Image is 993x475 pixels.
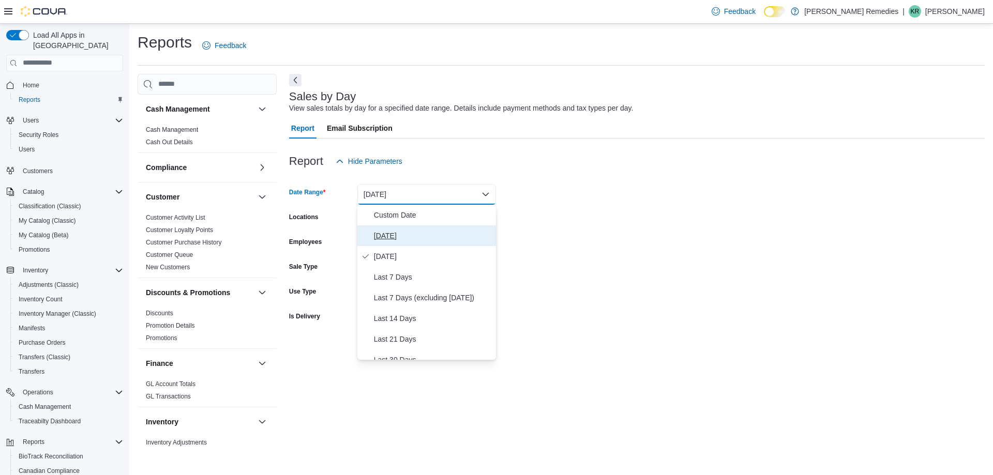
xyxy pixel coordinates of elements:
a: Promotions [14,243,54,256]
label: Is Delivery [289,312,320,320]
button: Inventory [19,264,52,277]
label: Employees [289,238,322,246]
p: [PERSON_NAME] [925,5,985,18]
span: Transfers (Classic) [14,351,123,363]
span: Inventory Count [14,293,123,305]
span: Cash Management [14,401,123,413]
span: Reports [23,438,44,446]
span: My Catalog (Classic) [19,217,76,225]
div: Finance [138,378,277,407]
label: Locations [289,213,319,221]
span: Customer Activity List [146,213,205,222]
span: [DATE] [374,229,492,242]
span: Email Subscription [327,118,393,139]
h3: Sales by Day [289,90,356,103]
a: Promotion Details [146,322,195,329]
h3: Report [289,155,323,167]
button: [DATE] [357,184,496,205]
h3: Finance [146,358,173,369]
button: Cash Management [10,400,127,414]
span: Users [19,114,123,127]
span: Load All Apps in [GEOGRAPHIC_DATA] [29,30,123,51]
span: Inventory Manager (Classic) [14,308,123,320]
a: GL Account Totals [146,380,195,388]
h3: Customer [146,192,179,202]
h3: Compliance [146,162,187,173]
span: BioTrack Reconciliation [19,452,83,461]
span: Catalog [23,188,44,196]
a: Customer Queue [146,251,193,258]
span: Purchase Orders [19,339,66,347]
span: Promotions [146,334,177,342]
span: Custom Date [374,209,492,221]
button: Hide Parameters [332,151,407,172]
button: Manifests [10,321,127,335]
a: Customer Loyalty Points [146,226,213,234]
span: Security Roles [19,131,58,139]
span: Users [19,145,35,154]
span: Cash Management [146,126,198,134]
span: Last 7 Days (excluding [DATE]) [374,292,492,304]
div: Select listbox [357,205,496,360]
span: Reports [14,94,123,106]
div: Discounts & Promotions [138,307,277,348]
label: Use Type [289,287,316,296]
span: Last 14 Days [374,312,492,325]
button: Classification (Classic) [10,199,127,213]
button: Cash Management [146,104,254,114]
button: Next [289,74,302,86]
span: Customer Loyalty Points [146,226,213,234]
button: Users [19,114,43,127]
button: Customer [146,192,254,202]
button: Operations [2,385,127,400]
span: Traceabilty Dashboard [14,415,123,427]
span: Transfers [14,365,123,378]
button: Discounts & Promotions [256,286,268,299]
button: Customer [256,191,268,203]
button: Finance [256,357,268,370]
span: Inventory [19,264,123,277]
a: Inventory Manager (Classic) [14,308,100,320]
span: Catalog [19,186,123,198]
button: Promotions [10,242,127,257]
button: Catalog [19,186,48,198]
span: Cash Out Details [146,138,193,146]
span: Customer Purchase History [146,238,222,247]
button: Inventory [2,263,127,278]
span: Cash Management [19,403,71,411]
h3: Discounts & Promotions [146,287,230,298]
span: Customers [19,164,123,177]
p: [PERSON_NAME] Remedies [804,5,898,18]
div: Karen Ruth [909,5,921,18]
span: New Customers [146,263,190,271]
span: Adjustments (Classic) [14,279,123,291]
a: Home [19,79,43,91]
button: Users [10,142,127,157]
span: My Catalog (Beta) [19,231,69,239]
span: Transfers [19,367,44,376]
span: Dark Mode [764,17,764,18]
span: BioTrack Reconciliation [14,450,123,463]
a: Reports [14,94,44,106]
a: Customers [19,165,57,177]
span: Security Roles [14,129,123,141]
a: New Customers [146,264,190,271]
a: Classification (Classic) [14,200,85,212]
a: Promotions [146,334,177,342]
button: Cash Management [256,103,268,115]
div: Cash Management [138,124,277,152]
a: My Catalog (Beta) [14,229,73,241]
button: Inventory [146,417,254,427]
div: View sales totals by day for a specified date range. Details include payment methods and tax type... [289,103,634,114]
h3: Cash Management [146,104,210,114]
p: | [902,5,905,18]
span: Users [23,116,39,125]
span: GL Transactions [146,392,191,401]
label: Date Range [289,188,326,196]
a: Inventory Count [14,293,67,305]
div: Customer [138,211,277,278]
button: Finance [146,358,254,369]
a: Security Roles [14,129,63,141]
span: Inventory [23,266,48,274]
span: My Catalog (Classic) [14,214,123,227]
